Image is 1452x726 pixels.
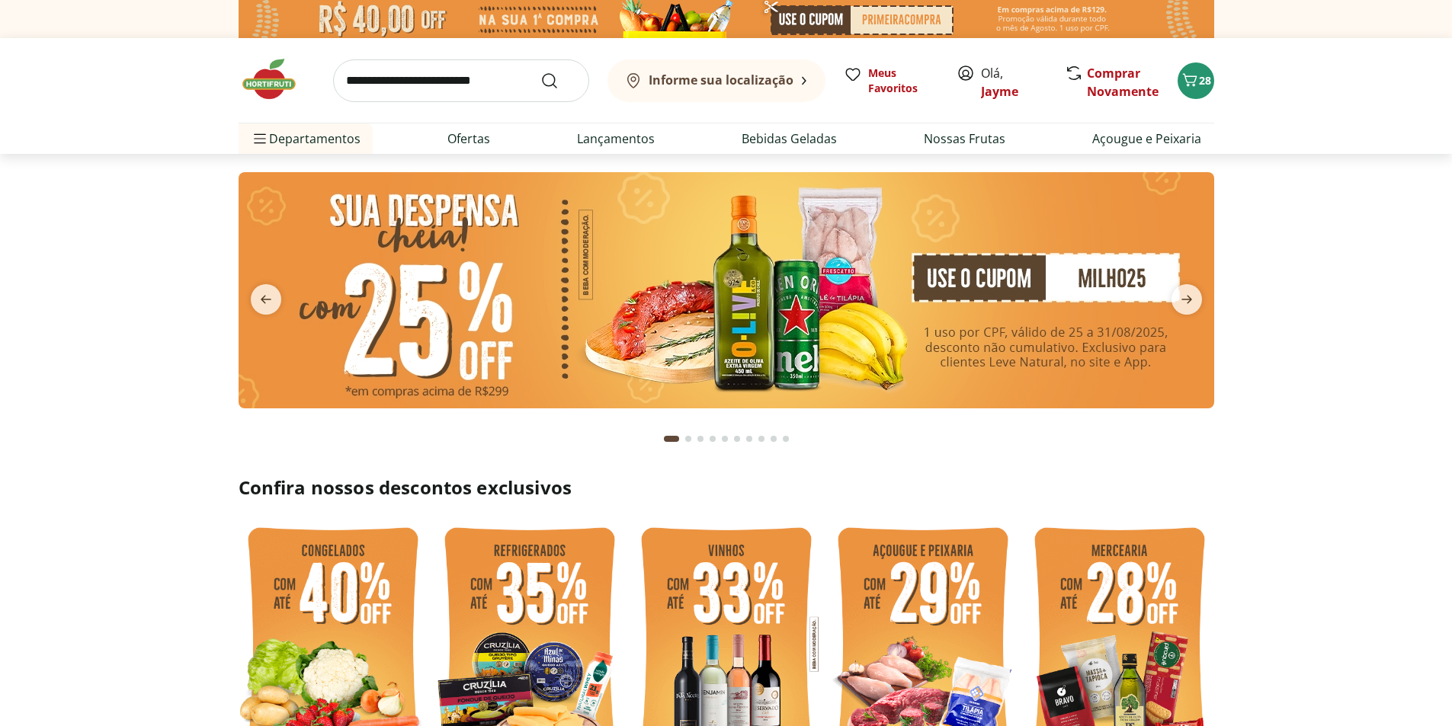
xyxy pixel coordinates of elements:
button: Go to page 3 from fs-carousel [694,421,707,457]
button: Go to page 6 from fs-carousel [731,421,743,457]
button: Go to page 10 from fs-carousel [780,421,792,457]
span: 28 [1199,73,1211,88]
h2: Confira nossos descontos exclusivos [239,475,1214,500]
a: Ofertas [447,130,490,148]
span: Olá, [981,64,1049,101]
span: Departamentos [251,120,361,157]
a: Nossas Frutas [924,130,1005,148]
img: Hortifruti [239,56,315,102]
input: search [333,59,589,102]
button: Informe sua localização [607,59,825,102]
button: Go to page 9 from fs-carousel [768,421,780,457]
button: Go to page 4 from fs-carousel [707,421,719,457]
button: Carrinho [1178,62,1214,99]
b: Informe sua localização [649,72,793,88]
button: Go to page 5 from fs-carousel [719,421,731,457]
button: Go to page 8 from fs-carousel [755,421,768,457]
button: Menu [251,120,269,157]
a: Comprar Novamente [1087,65,1159,100]
img: cupom [239,172,1214,408]
a: Açougue e Peixaria [1092,130,1201,148]
a: Jayme [981,83,1018,100]
span: Meus Favoritos [868,66,938,96]
button: next [1159,284,1214,315]
a: Lançamentos [577,130,655,148]
button: Submit Search [540,72,577,90]
a: Meus Favoritos [844,66,938,96]
button: Go to page 7 from fs-carousel [743,421,755,457]
button: Go to page 2 from fs-carousel [682,421,694,457]
a: Bebidas Geladas [742,130,837,148]
button: previous [239,284,293,315]
button: Current page from fs-carousel [661,421,682,457]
